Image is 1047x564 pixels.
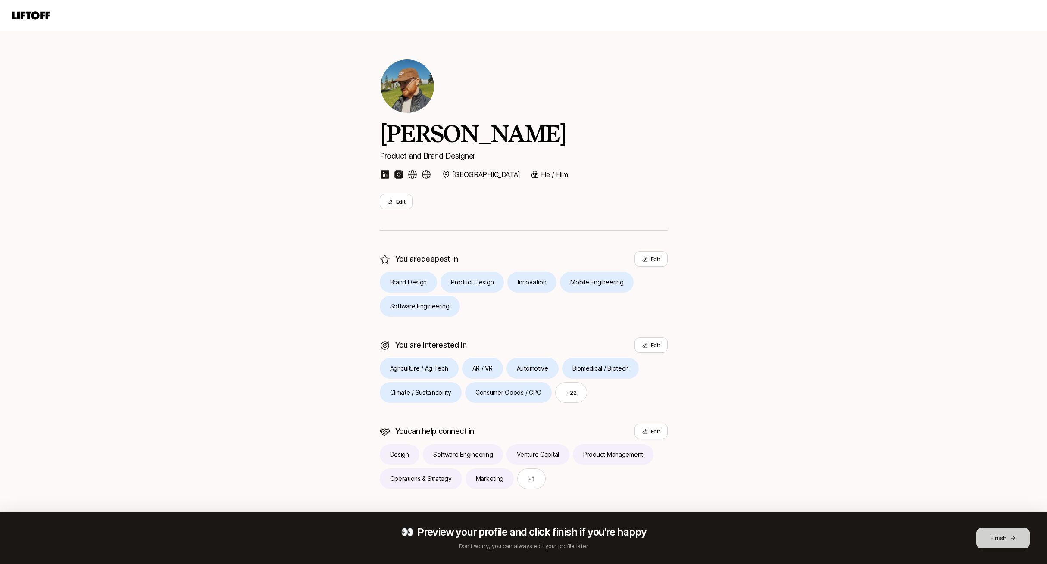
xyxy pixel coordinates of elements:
[394,169,404,180] img: instagram-logo
[395,253,458,265] p: You are deepest in
[555,382,587,403] button: +22
[472,363,493,374] p: AR / VR
[452,169,521,180] p: [GEOGRAPHIC_DATA]
[380,169,390,180] img: linkedin-logo
[634,337,668,353] button: Edit
[390,387,451,398] p: Climate / Sustainability
[380,121,668,146] h2: [PERSON_NAME]
[572,363,628,374] p: Biomedical / Biotech
[517,363,548,374] p: Automotive
[451,277,494,287] p: Product Design
[570,277,623,287] p: Mobile Engineering
[433,449,493,460] p: Software Engineering
[390,449,409,460] p: Design
[395,425,474,437] p: You can help connect in
[517,468,546,489] button: +1
[380,194,413,209] button: Edit
[390,474,452,484] p: Operations & Strategy
[518,277,546,287] p: Innovation
[421,169,431,180] img: custom-logo
[541,169,568,180] p: He / Him
[407,169,418,180] img: custom-logo
[390,363,448,374] p: Agriculture / Ag Tech
[390,301,450,312] p: Software Engineering
[390,277,427,287] p: Brand Design
[459,542,588,550] p: Don’t worry, you can always edit your profile later
[517,449,559,460] p: Venture Capital
[976,528,1030,548] button: Finish
[475,387,541,398] p: Consumer Goods / CPG
[380,150,668,162] p: Product and Brand Designer
[583,449,643,460] p: Product Management
[634,251,668,267] button: Edit
[401,526,647,538] p: 👀 Preview your profile and click finish if you're happy
[381,59,434,113] img: Spencer Marsh
[634,424,668,439] button: Edit
[395,339,467,351] p: You are interested in
[476,474,503,484] p: Marketing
